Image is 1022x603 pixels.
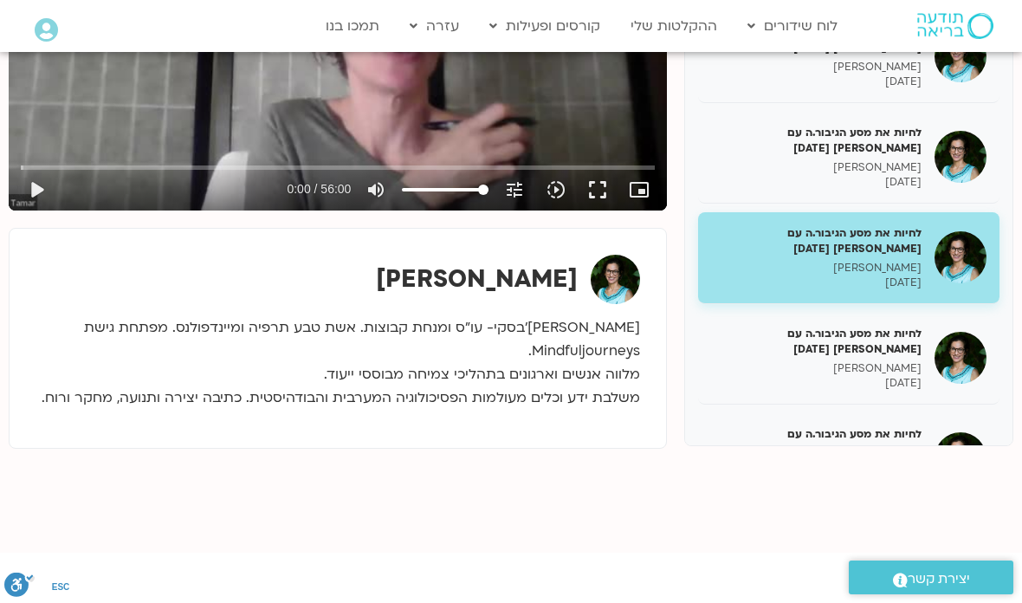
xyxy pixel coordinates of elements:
[935,30,986,82] img: לחיות את מסע הגיבור.ה עם תמר לינצבסקי 25/02/25
[935,131,986,183] img: לחיות את מסע הגיבור.ה עם תמר לינצבסקי 04/03/25
[739,10,846,42] a: לוח שידורים
[711,276,922,290] p: [DATE]
[711,60,922,75] p: [PERSON_NAME]
[849,561,1013,594] a: יצירת קשר
[908,567,970,591] span: יצירת קשר
[711,361,922,376] p: [PERSON_NAME]
[622,10,726,42] a: ההקלטות שלי
[591,255,640,304] img: תמר לינצבסקי
[711,125,922,156] h5: לחיות את מסע הגיבור.ה עם [PERSON_NAME] [DATE]
[711,75,922,89] p: [DATE]
[935,231,986,283] img: לחיות את מסע הגיבור.ה עם תמר לינצבסקי 11/03/25
[711,426,922,457] h5: לחיות את מסע הגיבור.ה עם [PERSON_NAME] [DATE]
[711,160,922,175] p: [PERSON_NAME]
[711,261,922,276] p: [PERSON_NAME]
[935,432,986,484] img: לחיות את מסע הגיבור.ה עם תמר לינצבסקי 25/03/25
[481,10,609,42] a: קורסים ופעילות
[711,326,922,357] h5: לחיות את מסע הגיבור.ה עם [PERSON_NAME] [DATE]
[917,13,993,39] img: תודעה בריאה
[317,10,388,42] a: תמכו בנו
[711,225,922,256] h5: לחיות את מסע הגיבור.ה עם [PERSON_NAME] [DATE]
[401,10,468,42] a: עזרה
[711,175,922,190] p: [DATE]
[711,376,922,391] p: [DATE]
[935,332,986,384] img: לחיות את מסע הגיבור.ה עם תמר לינצבסקי 18/03/25
[376,263,578,295] strong: [PERSON_NAME]
[36,316,640,410] p: [PERSON_NAME]'בסקי- עו"ס ומנחת קבוצות. אשת טבע תרפיה ומיינדפולנס. מפתחת גישת Mindfuljourneys. מלו...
